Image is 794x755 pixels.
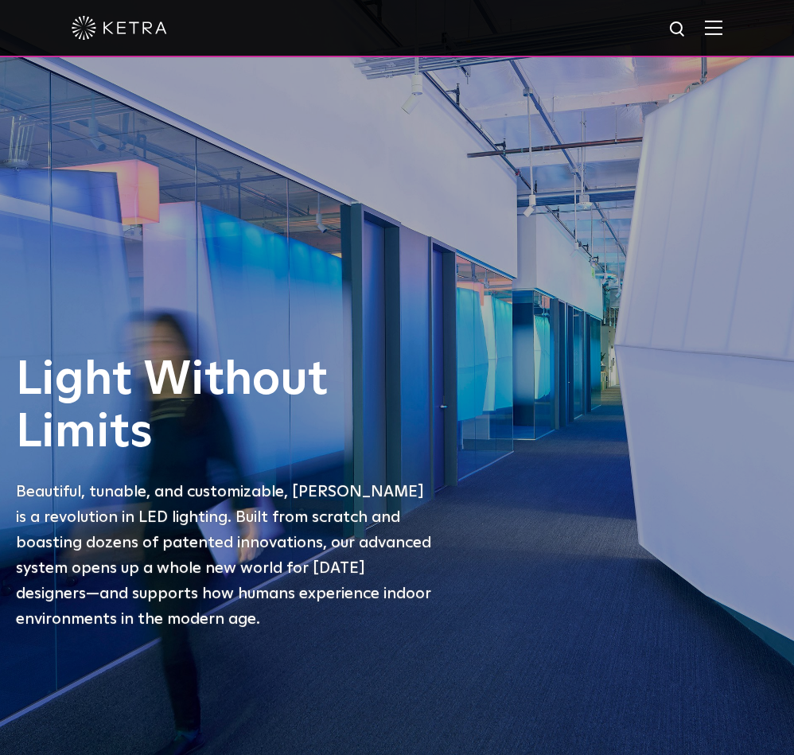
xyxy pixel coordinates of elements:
p: Beautiful, tunable, and customizable, [PERSON_NAME] is a revolution in LED lighting. Built from s... [16,479,438,632]
img: Hamburger%20Nav.svg [705,20,722,35]
h1: Light Without Limits [16,354,438,459]
img: ketra-logo-2019-white [72,16,167,40]
img: search icon [668,20,688,40]
span: —and supports how humans experience indoor environments in the modern age. [16,586,431,627]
